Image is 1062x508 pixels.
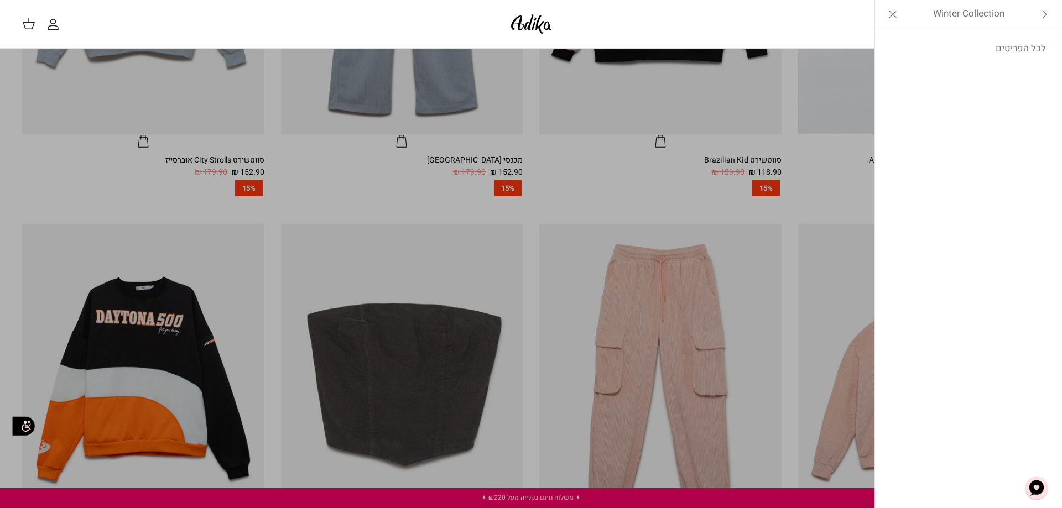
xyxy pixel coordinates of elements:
a: לכל הפריטים [881,35,1057,62]
img: Adika IL [508,11,555,37]
button: צ'אט [1020,472,1053,505]
a: החשבון שלי [46,18,64,31]
img: accessibility_icon02.svg [8,411,39,441]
